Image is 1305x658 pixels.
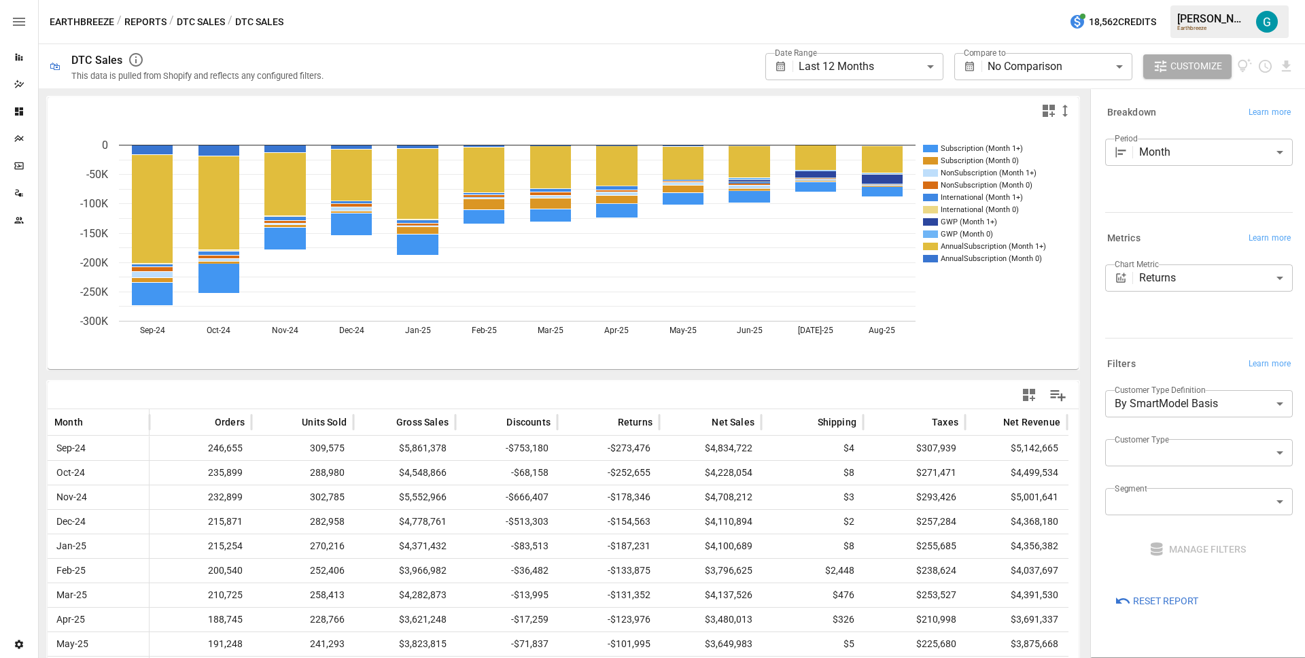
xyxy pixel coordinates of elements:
svg: A chart. [48,124,1068,369]
span: $3,649,983 [666,632,754,656]
text: GWP (Month 0) [941,230,993,239]
span: $3,621,248 [360,608,449,631]
span: 215,871 [156,510,245,534]
span: $4,356,382 [972,534,1060,558]
span: $3 [768,485,856,509]
span: Units Sold [302,415,347,429]
text: AnnualSubscription (Month 1+) [941,242,1046,251]
span: Orders [215,415,245,429]
span: $5,552,966 [360,485,449,509]
span: Jan-25 [54,534,142,558]
span: -$178,346 [564,485,652,509]
span: Gross Sales [396,415,449,429]
button: Schedule report [1257,58,1273,74]
span: -$666,407 [462,485,551,509]
span: Last 12 Months [799,60,874,73]
span: Reset Report [1133,593,1198,610]
text: [DATE]-25 [798,326,833,335]
span: $3,966,982 [360,559,449,583]
span: $4,548,866 [360,461,449,485]
span: 288,980 [258,461,347,485]
div: Month [1139,139,1293,166]
span: $5,861,378 [360,436,449,460]
span: $8 [768,461,856,485]
button: Reset Report [1105,589,1208,613]
span: $5,001,641 [972,485,1060,509]
div: Returns [1139,264,1293,292]
text: Mar-25 [538,326,563,335]
div: This data is pulled from Shopify and reflects any configured filters. [71,71,324,81]
span: Taxes [932,415,958,429]
span: $2,448 [768,559,856,583]
text: International (Month 0) [941,205,1019,214]
text: Sep-24 [140,326,165,335]
span: -$36,482 [462,559,551,583]
text: -300K [80,315,109,328]
span: 191,248 [156,632,245,656]
label: Customer Type Definition [1115,384,1206,396]
text: May-25 [669,326,697,335]
span: $253,527 [870,583,958,607]
button: Sort [691,413,710,432]
span: Learn more [1249,106,1291,120]
text: -100K [80,197,109,210]
label: Compare to [964,47,1006,58]
span: $238,624 [870,559,958,583]
span: -$133,875 [564,559,652,583]
span: 270,216 [258,534,347,558]
button: Gavin Acres [1248,3,1286,41]
span: 302,785 [258,485,347,509]
button: Sort [281,413,300,432]
span: -$154,563 [564,510,652,534]
span: Dec-24 [54,510,142,534]
div: / [169,14,174,31]
label: Chart Metric [1115,258,1159,270]
span: 235,899 [156,461,245,485]
span: $4,499,534 [972,461,1060,485]
h6: Breakdown [1107,105,1156,120]
span: Month [54,415,83,429]
div: / [117,14,122,31]
span: $257,284 [870,510,958,534]
text: -200K [80,256,109,269]
span: $3,691,337 [972,608,1060,631]
span: Returns [618,415,652,429]
span: 200,540 [156,559,245,583]
text: Subscription (Month 1+) [941,144,1023,153]
span: $255,685 [870,534,958,558]
label: Period [1115,133,1138,144]
label: Customer Type [1115,434,1169,445]
span: $4,110,894 [666,510,754,534]
span: $4 [768,436,856,460]
text: Aug-25 [869,326,895,335]
div: No Comparison [988,53,1132,80]
span: Sep-24 [54,436,142,460]
span: 18,562 Credits [1089,14,1156,31]
span: $3,796,625 [666,559,754,583]
text: International (Month 1+) [941,193,1023,202]
span: $4,100,689 [666,534,754,558]
span: -$252,655 [564,461,652,485]
button: DTC Sales [177,14,225,31]
text: NonSubscription (Month 1+) [941,169,1037,177]
span: $4,371,432 [360,534,449,558]
span: 210,725 [156,583,245,607]
span: 258,413 [258,583,347,607]
span: Oct-24 [54,461,142,485]
span: 232,899 [156,485,245,509]
span: Mar-25 [54,583,142,607]
button: Customize [1143,54,1232,79]
span: $326 [768,608,856,631]
span: -$13,995 [462,583,551,607]
span: 228,766 [258,608,347,631]
button: Reports [124,14,167,31]
button: Sort [194,413,213,432]
text: 0 [102,139,108,152]
label: Segment [1115,483,1147,494]
span: $271,471 [870,461,958,485]
button: Sort [797,413,816,432]
span: 241,293 [258,632,347,656]
button: 18,562Credits [1064,10,1162,35]
text: -150K [80,227,109,240]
